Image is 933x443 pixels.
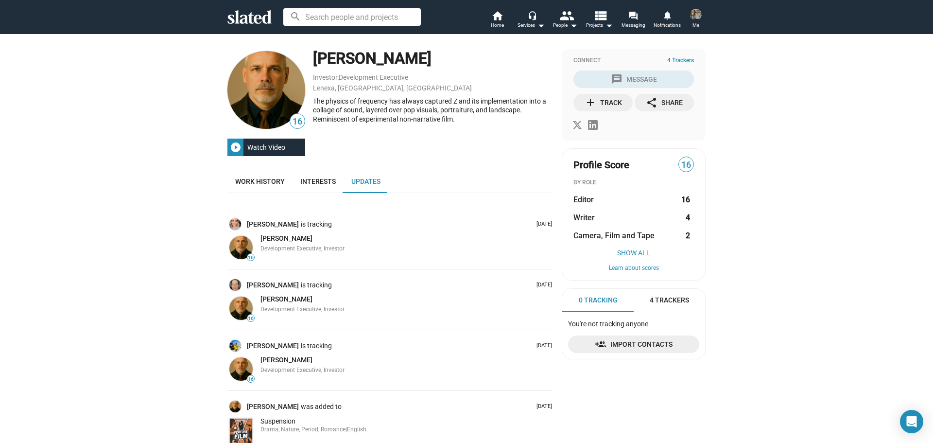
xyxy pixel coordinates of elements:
span: Home [491,19,504,31]
a: Import Contacts [568,336,699,353]
a: Investor [313,73,338,81]
span: Work history [235,177,285,185]
span: Profile Score [573,159,629,172]
mat-icon: notifications [662,10,672,19]
span: Writer [573,213,595,223]
div: People [553,19,577,31]
img: Terry Luke Podnar [229,279,241,291]
mat-icon: play_circle_filled [230,142,242,153]
a: Interests [293,170,344,193]
p: [DATE] [533,342,552,350]
span: is tracking [301,220,334,229]
img: Patrick di Santo [229,401,241,412]
span: Updates [351,177,380,185]
a: [PERSON_NAME] [260,295,312,304]
span: Messaging [622,19,645,31]
a: Home [480,10,514,31]
mat-icon: add [585,97,596,108]
span: 16 [247,376,254,382]
span: Suspension [260,417,295,425]
button: Show All [573,249,694,257]
span: , [338,75,339,81]
span: 16 [247,255,254,261]
span: You're not tracking anyone [568,320,648,328]
mat-icon: view_list [593,8,607,22]
div: Open Intercom Messenger [900,410,923,433]
a: [PERSON_NAME] [247,220,301,229]
a: [PERSON_NAME] [247,402,301,411]
img: Kate Ward [229,218,241,230]
span: 16 [290,115,305,128]
img: Ayobami Akintunde [229,340,241,352]
strong: 2 [686,230,690,241]
button: People [548,10,582,31]
span: Import Contacts [576,336,691,353]
button: James WatsonMe [684,7,708,32]
mat-icon: message [611,73,622,85]
span: 0 Tracking [579,296,618,305]
strong: 16 [681,195,690,205]
button: Projects [582,10,616,31]
strong: 4 [686,213,690,223]
div: Track [585,94,622,111]
div: Message [611,71,657,88]
p: [DATE] [533,403,552,410]
span: Me [692,19,699,31]
span: 16 [679,159,693,172]
span: 4 Trackers [667,57,694,65]
span: Development Executive, Investor [260,245,345,252]
span: English [347,426,366,433]
span: [PERSON_NAME] [260,295,312,303]
img: Patrick di Santo [229,236,253,259]
div: Share [646,94,683,111]
mat-icon: headset_mic [528,11,536,19]
img: Patrick di Santo [229,357,253,381]
a: [PERSON_NAME] [247,281,301,290]
a: Messaging [616,10,650,31]
a: [PERSON_NAME] [260,355,312,365]
span: Development Executive, Investor [260,306,345,313]
mat-icon: people [559,8,573,22]
div: [PERSON_NAME] [313,48,552,69]
span: was added to [301,402,344,411]
span: Projects [586,19,613,31]
p: [DATE] [533,221,552,228]
mat-icon: arrow_drop_down [568,19,579,31]
span: Notifications [654,19,681,31]
mat-icon: arrow_drop_down [603,19,615,31]
img: Patrick di Santo [229,297,253,320]
div: Connect [573,57,694,65]
div: Watch Video [243,139,289,156]
span: 16 [247,316,254,321]
button: Services [514,10,548,31]
p: [DATE] [533,282,552,289]
span: Development Executive, Investor [260,367,345,373]
img: Patrick di Santo [227,51,305,129]
input: Search people and projects [283,8,421,26]
button: Track [573,94,633,111]
img: James Watson [690,9,702,20]
span: is tracking [301,281,334,290]
span: is tracking [301,341,334,351]
div: The physics of frequency has always captured Z and its implementation into a collage of sound, la... [313,97,552,124]
div: Services [518,19,545,31]
button: Message [573,71,694,88]
a: Development Executive [339,73,408,81]
button: Learn about scores [573,265,694,272]
mat-icon: forum [628,11,638,20]
span: Interests [300,177,336,185]
span: Drama, Nature, Period, Romance [260,426,346,433]
mat-icon: arrow_drop_down [535,19,547,31]
span: [PERSON_NAME] [260,356,312,364]
a: Lenexa, [GEOGRAPHIC_DATA], [GEOGRAPHIC_DATA] [313,84,472,92]
mat-icon: home [491,10,503,21]
button: Watch Video [227,139,305,156]
a: [PERSON_NAME] [247,341,301,351]
span: Camera, Film and Tape [573,230,655,241]
a: Work history [227,170,293,193]
span: Editor [573,195,594,205]
span: | [346,426,347,433]
a: [PERSON_NAME] [260,234,312,243]
div: BY ROLE [573,179,694,187]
